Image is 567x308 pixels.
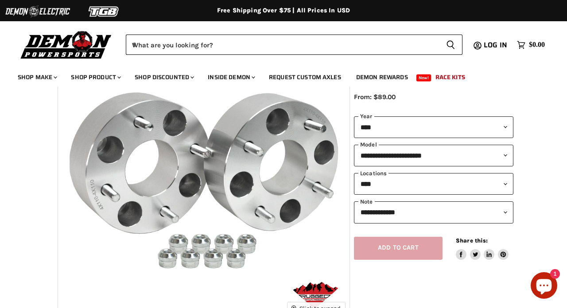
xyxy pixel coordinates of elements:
span: From: $89.00 [354,93,396,101]
a: Request Custom Axles [262,68,348,86]
select: year [354,116,513,138]
a: $0.00 [513,38,549,51]
span: Log in [484,39,507,50]
select: keys [354,173,513,195]
a: Log in [480,41,513,49]
form: Product [126,35,462,55]
select: keys [354,201,513,223]
img: Demon Electric Logo 2 [4,3,71,20]
a: Shop Product [64,68,126,86]
a: Demon Rewards [350,68,415,86]
input: When autocomplete results are available use up and down arrows to review and enter to select [126,35,439,55]
ul: Main menu [11,65,543,86]
img: Demon Powersports [18,29,115,60]
span: New! [416,74,431,81]
inbox-online-store-chat: Shopify online store chat [528,272,560,301]
aside: Share this: [456,237,509,260]
a: Shop Make [11,68,62,86]
span: $0.00 [529,41,545,49]
img: TGB Logo 2 [71,3,137,20]
span: Share this: [456,237,488,244]
a: Shop Discounted [128,68,199,86]
a: Race Kits [429,68,472,86]
button: Search [439,35,462,55]
select: modal-name [354,145,513,166]
a: Inside Demon [201,68,260,86]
